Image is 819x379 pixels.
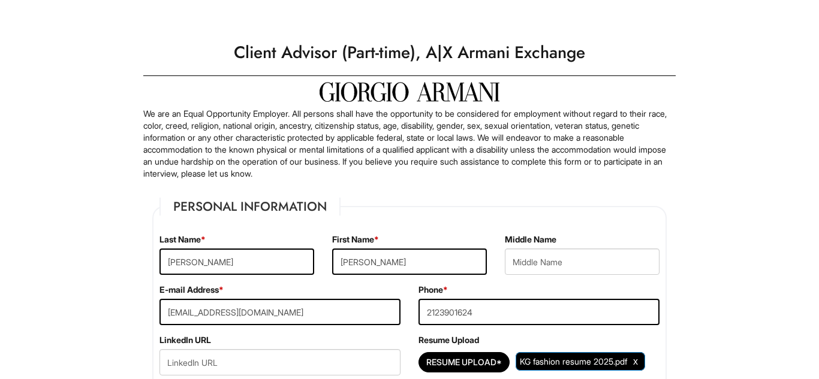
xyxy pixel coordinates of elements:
[332,248,487,275] input: First Name
[137,36,682,69] h1: Client Advisor (Part-time), A|X Armani Exchange
[159,334,211,346] label: LinkedIn URL
[520,356,627,366] span: KG fashion resume 2025.pdf
[332,234,379,245] label: First Name
[505,248,660,275] input: Middle Name
[320,82,499,102] img: Giorgio Armani
[143,108,676,180] p: We are an Equal Opportunity Employer. All persons shall have the opportunity to be considered for...
[159,349,401,375] input: LinkedIn URL
[159,234,206,245] label: Last Name
[418,299,660,325] input: Phone
[505,234,556,245] label: Middle Name
[159,284,224,296] label: E-mail Address
[159,248,314,275] input: Last Name
[159,198,341,216] legend: Personal Information
[418,284,448,296] label: Phone
[159,299,401,325] input: E-mail Address
[630,353,641,369] a: Clear Uploaded File
[418,334,479,346] label: Resume Upload
[418,352,510,372] button: Resume Upload*Resume Upload*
